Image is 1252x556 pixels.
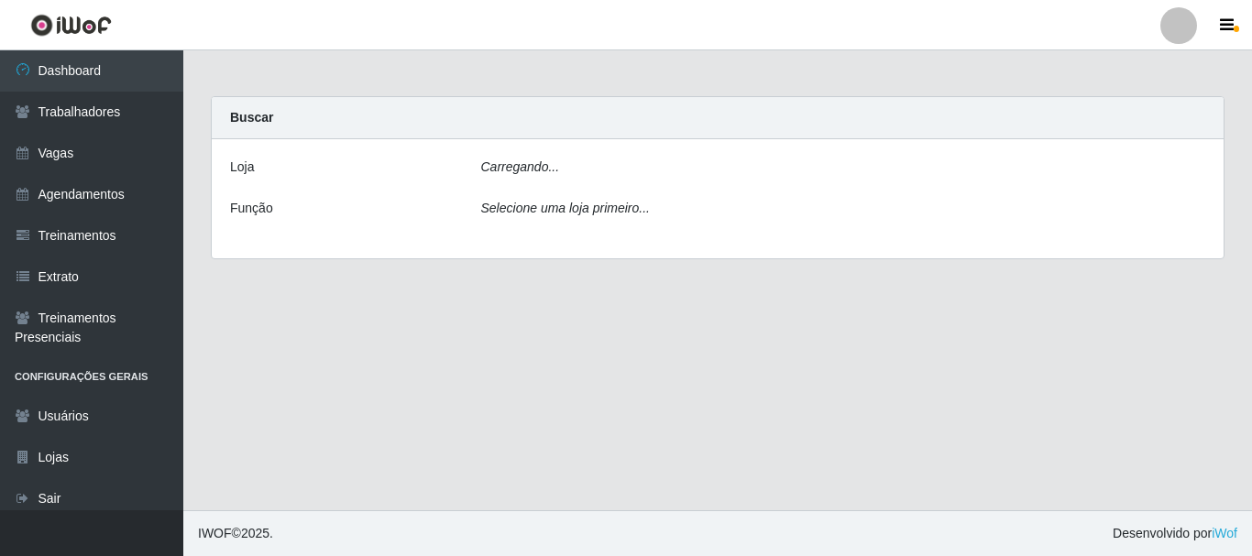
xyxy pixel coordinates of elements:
span: Desenvolvido por [1113,524,1237,543]
i: Selecione uma loja primeiro... [481,201,650,215]
span: © 2025 . [198,524,273,543]
img: CoreUI Logo [30,14,112,37]
label: Função [230,199,273,218]
label: Loja [230,158,254,177]
a: iWof [1212,526,1237,540]
strong: Buscar [230,110,273,125]
span: IWOF [198,526,232,540]
i: Carregando... [481,159,560,174]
